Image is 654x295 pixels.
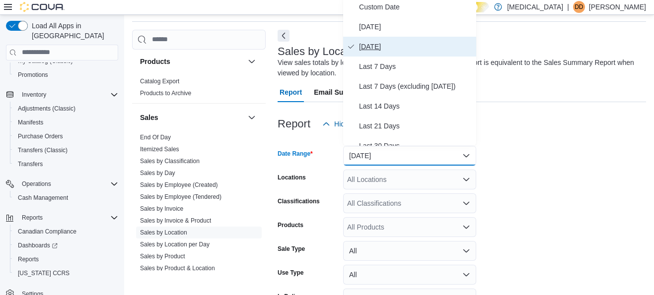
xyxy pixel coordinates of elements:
span: Last 30 Days [359,140,472,152]
button: All [343,265,476,285]
span: Transfers (Classic) [18,146,68,154]
span: Hide Parameters [334,119,386,129]
label: Locations [278,174,306,181]
a: Itemized Sales [140,146,179,153]
span: Last 7 Days [359,60,472,72]
input: Dark Mode [468,2,489,12]
button: Operations [18,178,55,190]
span: Canadian Compliance [14,226,118,237]
p: | [567,1,569,13]
label: Use Type [278,269,303,277]
span: Promotions [18,71,48,79]
a: Sales by Employee (Tendered) [140,193,221,200]
a: Catalog Export [140,78,179,85]
span: Dd [575,1,583,13]
span: Reports [22,214,43,222]
span: Reports [14,253,118,265]
span: End Of Day [140,133,171,141]
span: Operations [18,178,118,190]
button: Reports [10,252,122,266]
span: Sales by Day [140,169,175,177]
span: Manifests [18,118,43,126]
a: Sales by Classification [140,158,200,165]
span: Operations [22,180,51,188]
button: Products [140,57,244,66]
a: Sales by Location [140,229,187,236]
button: Open list of options [462,199,470,207]
a: Sales by Product & Location [140,265,215,272]
a: Sales by Location per Day [140,241,210,248]
span: [DATE] [359,41,472,53]
span: Load All Apps in [GEOGRAPHIC_DATA] [28,21,118,41]
span: Promotions [14,69,118,81]
a: Transfers (Classic) [14,144,72,156]
div: View sales totals by location for a specified date range. This report is equivalent to the Sales ... [278,58,641,78]
span: Transfers (Classic) [14,144,118,156]
a: Sales by Day [140,170,175,177]
h3: Report [278,118,310,130]
a: Manifests [14,117,47,128]
button: Transfers (Classic) [10,143,122,157]
h3: Sales by Location [278,46,364,58]
h3: Products [140,57,170,66]
a: Sales by Employee (Created) [140,181,218,188]
a: Canadian Compliance [14,226,80,237]
span: Custom Date [359,1,472,13]
span: Sales by Invoice [140,205,183,213]
span: Sales by Classification [140,157,200,165]
button: Inventory [18,89,50,101]
a: Reports [14,253,43,265]
button: Sales [140,113,244,122]
label: Products [278,221,303,229]
span: Report [280,82,302,102]
span: Sales by Employee (Created) [140,181,218,189]
button: Canadian Compliance [10,225,122,238]
a: Promotions [14,69,52,81]
button: Next [278,30,290,42]
label: Sale Type [278,245,305,253]
a: Dashboards [10,238,122,252]
span: Last 21 Days [359,120,472,132]
span: Sales by Employee (Tendered) [140,193,221,201]
a: Cash Management [14,192,72,204]
button: Operations [2,177,122,191]
span: Sales by Product & Location [140,264,215,272]
button: Transfers [10,157,122,171]
button: Hide Parameters [318,114,390,134]
a: Purchase Orders [14,130,67,142]
button: Manifests [10,116,122,129]
span: [US_STATE] CCRS [18,269,70,277]
button: Reports [18,212,47,224]
a: Sales by Invoice & Product [140,217,211,224]
button: Cash Management [10,191,122,205]
button: All [343,241,476,261]
span: Sales by Invoice & Product [140,217,211,225]
img: Cova [20,2,65,12]
span: Dashboards [14,239,118,251]
a: Sales by Invoice [140,205,183,212]
span: Catalog Export [140,77,179,85]
a: [US_STATE] CCRS [14,267,73,279]
span: Last 7 Days (excluding [DATE]) [359,80,472,92]
span: Cash Management [14,192,118,204]
span: Purchase Orders [18,132,63,140]
div: Diego de Azevedo [573,1,585,13]
button: Open list of options [462,176,470,183]
span: Sales by Location per Day [140,240,210,248]
span: Washington CCRS [14,267,118,279]
span: Reports [18,255,39,263]
span: Last 14 Days [359,100,472,112]
a: Transfers [14,158,47,170]
span: Transfers [14,158,118,170]
p: [MEDICAL_DATA] [507,1,563,13]
span: Products to Archive [140,89,191,97]
span: Sales by Location [140,229,187,236]
span: Transfers [18,160,43,168]
p: [PERSON_NAME] [589,1,646,13]
span: Inventory [18,89,118,101]
button: Open list of options [462,223,470,231]
h3: Sales [140,113,158,122]
a: Products to Archive [140,90,191,97]
button: Reports [2,211,122,225]
a: Sales by Product [140,253,185,260]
